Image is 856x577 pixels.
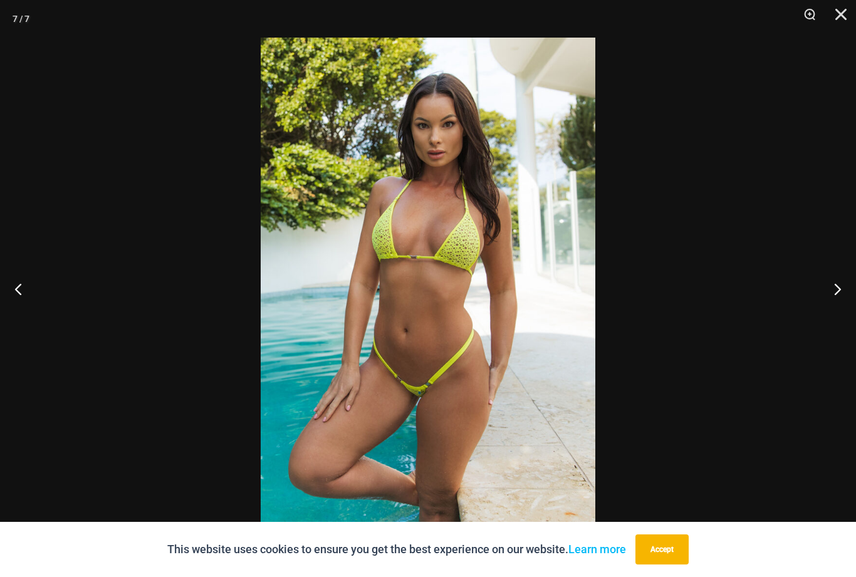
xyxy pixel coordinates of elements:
a: Learn more [568,543,626,556]
div: 7 / 7 [13,9,29,28]
button: Next [809,257,856,320]
button: Accept [635,534,689,564]
p: This website uses cookies to ensure you get the best experience on our website. [167,540,626,559]
img: Bubble Mesh Highlight Yellow 309 Tri Top 421 Micro 02 [261,38,595,539]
